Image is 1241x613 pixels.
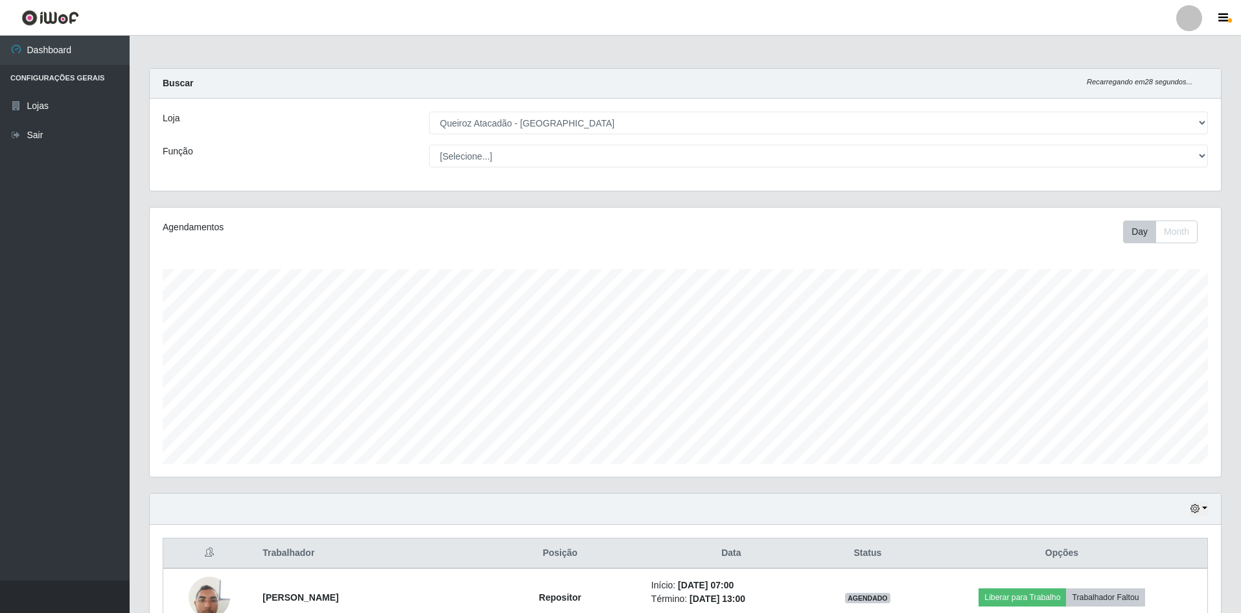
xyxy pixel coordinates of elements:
th: Trabalhador [255,538,476,569]
div: Toolbar with button groups [1123,221,1208,243]
div: Agendamentos [163,221,587,234]
time: [DATE] 13:00 [690,594,745,604]
th: Status [819,538,916,569]
time: [DATE] 07:00 [678,580,734,590]
th: Opções [916,538,1208,569]
span: AGENDADO [845,593,890,603]
label: Função [163,145,193,158]
i: Recarregando em 28 segundos... [1087,78,1192,86]
button: Month [1155,221,1198,243]
li: Início: [651,579,811,592]
th: Data [644,538,819,569]
button: Liberar para Trabalho [979,588,1066,607]
button: Day [1123,221,1156,243]
strong: [PERSON_NAME] [262,592,338,603]
img: CoreUI Logo [21,10,79,26]
strong: Repositor [539,592,581,603]
button: Trabalhador Faltou [1066,588,1144,607]
th: Posição [477,538,644,569]
li: Término: [651,592,811,606]
label: Loja [163,112,180,125]
div: First group [1123,221,1198,243]
strong: Buscar [163,78,193,88]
